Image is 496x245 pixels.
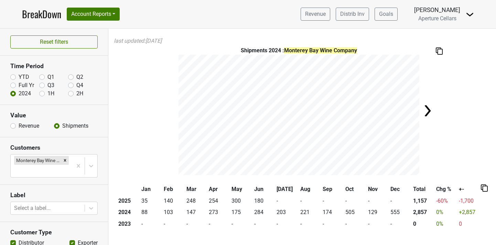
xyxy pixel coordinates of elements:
label: Q4 [76,81,83,89]
td: 180 [252,195,275,207]
label: Shipments [62,122,88,130]
td: 505 [344,207,366,219]
td: 254 [207,195,230,207]
td: 203 [275,207,299,219]
label: Full Yr [19,81,34,89]
h3: Value [10,112,98,119]
h3: Time Period [10,63,98,70]
td: 273 [207,207,230,219]
th: 2,857 [411,207,434,219]
td: - [366,218,389,230]
th: 0 [411,218,434,230]
th: Nov [366,183,389,195]
td: - [389,195,411,207]
td: 284 [252,207,275,219]
img: Dropdown Menu [466,10,474,19]
div: Monterey Bay Wine Company [14,156,61,165]
span: Monterey Bay Wine Company [284,47,357,54]
td: +2,857 [457,207,481,219]
td: - [275,195,299,207]
td: 147 [185,207,207,219]
button: Account Reports [67,8,120,21]
a: Revenue [301,8,330,21]
th: +- [457,183,481,195]
td: 140 [162,195,185,207]
label: Q1 [47,73,54,81]
td: -1,700 [457,195,481,207]
td: 0 [457,218,481,230]
h3: Label [10,192,98,199]
td: - [366,195,389,207]
td: - [252,218,275,230]
label: 2024 [19,89,31,98]
td: - [140,218,162,230]
td: 35 [140,195,162,207]
td: 88 [140,207,162,219]
td: - [344,218,366,230]
td: - [207,218,230,230]
em: last updated: [DATE] [114,38,162,44]
a: BreakDown [22,7,61,21]
td: 103 [162,207,185,219]
td: 0 % [434,218,457,230]
th: Oct [344,183,366,195]
div: Remove Monterey Bay Wine Company [61,156,69,165]
th: Mar [185,183,207,195]
td: - [299,218,321,230]
div: [PERSON_NAME] [414,6,460,14]
th: Feb [162,183,185,195]
th: 2023 [117,218,140,230]
label: Q3 [47,81,54,89]
th: 2025 [117,195,140,207]
td: -60 % [434,195,457,207]
td: - [299,195,321,207]
th: 1,157 [411,195,434,207]
label: YTD [19,73,29,81]
th: Sep [321,183,344,195]
td: - [162,218,185,230]
label: Revenue [19,122,39,130]
td: 555 [389,207,411,219]
span: Aperture Cellars [418,15,456,22]
th: Chg % [434,183,457,195]
div: Shipments 2024 : [179,46,419,55]
td: 0 % [434,207,457,219]
td: 175 [230,207,252,219]
td: - [321,195,344,207]
th: [DATE] [275,183,299,195]
th: Jan [140,183,162,195]
td: - [275,218,299,230]
td: 248 [185,195,207,207]
th: May [230,183,252,195]
img: Arrow right [421,104,434,118]
label: 1H [47,89,54,98]
label: 2H [76,89,83,98]
td: - [185,218,207,230]
td: 300 [230,195,252,207]
th: Total [411,183,434,195]
td: - [321,218,344,230]
h3: Customers [10,144,98,151]
td: - [344,195,366,207]
a: Distrib Inv [336,8,369,21]
img: Copy to clipboard [481,184,488,192]
label: Q2 [76,73,83,81]
th: 2024 [117,207,140,219]
img: Copy to clipboard [436,47,443,55]
td: 129 [366,207,389,219]
h3: Customer Type [10,229,98,236]
th: Apr [207,183,230,195]
th: Jun [252,183,275,195]
td: 174 [321,207,344,219]
td: - [389,218,411,230]
td: - [230,218,252,230]
td: 221 [299,207,321,219]
th: Dec [389,183,411,195]
th: Aug [299,183,321,195]
button: Reset filters [10,35,98,49]
a: Goals [375,8,398,21]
